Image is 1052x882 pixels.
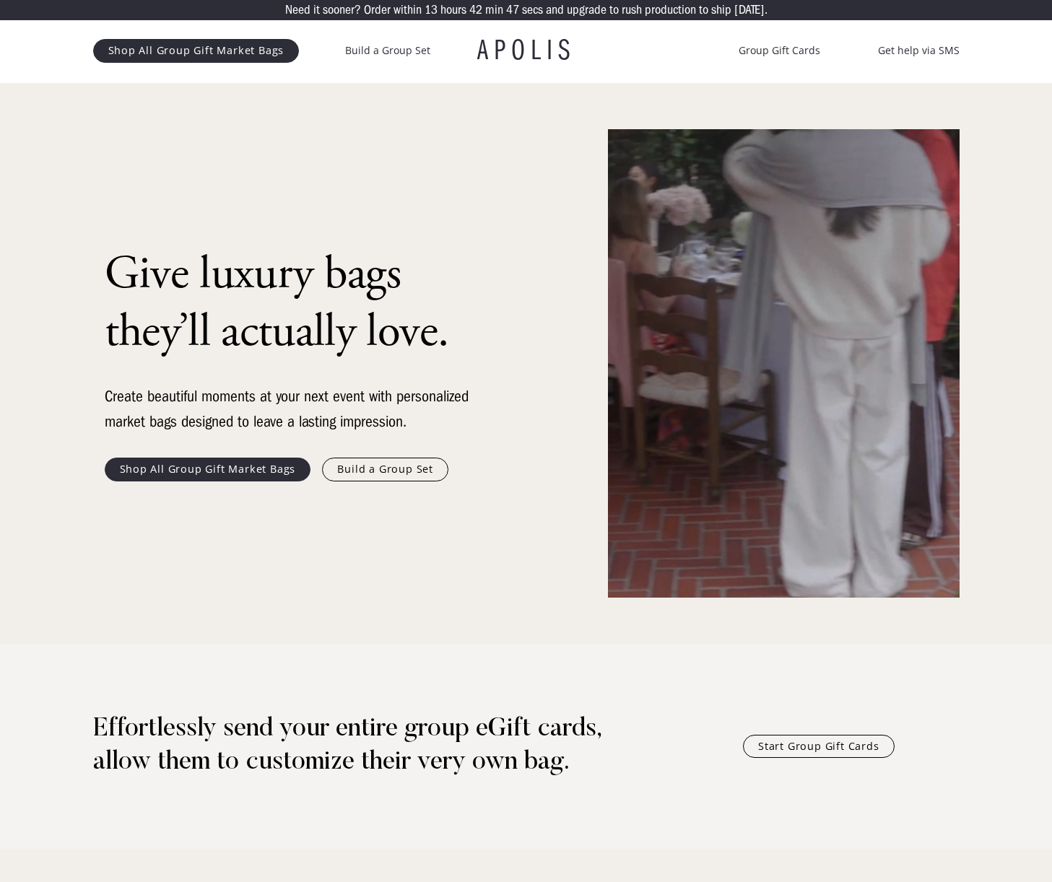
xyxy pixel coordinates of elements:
a: Shop All Group Gift Market Bags [105,458,311,481]
p: min [485,4,503,17]
a: Build a Group Set [322,458,448,481]
p: and upgrade to rush production to ship [DATE]. [546,4,768,17]
a: APOLIS [477,36,575,65]
a: Get help via SMS [878,42,960,59]
a: Shop All Group Gift Market Bags [93,39,300,62]
h1: Give luxury bags they’ll actually love. [105,245,480,361]
p: Need it sooner? Order within [285,4,422,17]
a: Start Group Gift Cards [743,735,895,758]
a: Group Gift Cards [739,42,820,59]
a: Build a Group Set [345,42,430,59]
p: 47 [506,4,519,17]
p: 42 [469,4,482,17]
p: secs [522,4,543,17]
h1: Effortlessly send your entire group eGift cards, allow them to customize their very own bag. [93,713,656,780]
p: 13 [425,4,438,17]
p: hours [440,4,466,17]
div: Create beautiful moments at your next event with personalized market bags designed to leave a las... [105,384,480,435]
